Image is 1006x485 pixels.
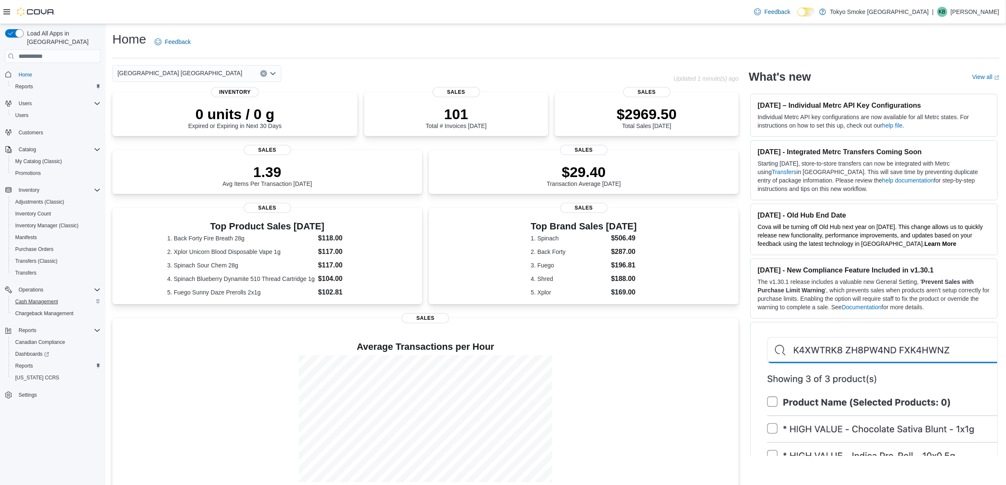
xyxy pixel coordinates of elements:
[19,71,32,78] span: Home
[12,221,82,231] a: Inventory Manager (Classic)
[433,87,480,97] span: Sales
[19,286,44,293] span: Operations
[531,288,608,297] dt: 5. Xplor
[758,159,990,193] p: Starting [DATE], store-to-store transfers can now be integrated with Metrc using in [GEOGRAPHIC_D...
[15,374,59,381] span: [US_STATE] CCRS
[19,129,43,136] span: Customers
[12,308,101,319] span: Chargeback Management
[12,256,61,266] a: Transfers (Classic)
[15,285,47,295] button: Operations
[939,7,946,17] span: KB
[8,220,104,232] button: Inventory Manager (Classic)
[560,203,608,213] span: Sales
[12,349,52,359] a: Dashboards
[8,81,104,93] button: Reports
[8,308,104,319] button: Chargeback Management
[8,336,104,348] button: Canadian Compliance
[15,325,101,335] span: Reports
[24,29,101,46] span: Load All Apps in [GEOGRAPHIC_DATA]
[2,98,104,109] button: Users
[167,221,368,232] h3: Top Product Sales [DATE]
[8,155,104,167] button: My Catalog (Classic)
[12,82,36,92] a: Reports
[15,199,64,205] span: Adjustments (Classic)
[2,389,104,401] button: Settings
[167,248,315,256] dt: 2. Xplor Unicorn Blood Disposable Vape 1g
[12,373,63,383] a: [US_STATE] CCRS
[12,361,101,371] span: Reports
[2,284,104,296] button: Operations
[15,144,101,155] span: Catalog
[15,69,101,79] span: Home
[119,342,732,352] h4: Average Transactions per Hour
[8,348,104,360] a: Dashboards
[2,324,104,336] button: Reports
[2,184,104,196] button: Inventory
[15,246,54,253] span: Purchase Orders
[19,187,39,193] span: Inventory
[611,260,637,270] dd: $196.81
[924,240,956,247] strong: Learn More
[8,208,104,220] button: Inventory Count
[758,223,983,247] span: Cova will be turning off Old Hub next year on [DATE]. This change allows us to quickly release ne...
[15,310,74,317] span: Chargeback Management
[12,156,101,166] span: My Catalog (Classic)
[12,349,101,359] span: Dashboards
[951,7,999,17] p: [PERSON_NAME]
[758,101,990,109] h3: [DATE] – Individual Metrc API Key Configurations
[2,126,104,139] button: Customers
[318,287,367,297] dd: $102.81
[758,147,990,156] h3: [DATE] - Integrated Metrc Transfers Coming Soon
[318,233,367,243] dd: $118.00
[932,7,934,17] p: |
[611,274,637,284] dd: $188.00
[531,234,608,243] dt: 1. Spinach
[318,274,367,284] dd: $104.00
[15,222,79,229] span: Inventory Manager (Classic)
[19,392,37,398] span: Settings
[12,361,36,371] a: Reports
[673,75,739,82] p: Updated 1 minute(s) ago
[12,244,57,254] a: Purchase Orders
[15,298,58,305] span: Cash Management
[8,109,104,121] button: Users
[167,261,315,270] dt: 3. Spinach Sour Chem 28g
[764,8,790,16] span: Feedback
[882,122,902,129] a: help file
[12,297,61,307] a: Cash Management
[623,87,671,97] span: Sales
[531,221,637,232] h3: Top Brand Sales [DATE]
[751,3,793,20] a: Feedback
[994,75,999,80] svg: External link
[19,146,36,153] span: Catalog
[882,177,934,184] a: help documentation
[749,70,811,84] h2: What's new
[15,98,101,109] span: Users
[12,244,101,254] span: Purchase Orders
[15,234,37,241] span: Manifests
[758,211,990,219] h3: [DATE] - Old Hub End Date
[842,304,881,311] a: Documentation
[8,267,104,279] button: Transfers
[617,106,677,129] div: Total Sales [DATE]
[5,65,101,423] nav: Complex example
[15,112,28,119] span: Users
[15,339,65,346] span: Canadian Compliance
[617,106,677,123] p: $2969.50
[12,268,101,278] span: Transfers
[402,313,449,323] span: Sales
[12,168,44,178] a: Promotions
[531,275,608,283] dt: 4. Shred
[15,127,101,138] span: Customers
[112,31,146,48] h1: Home
[772,169,797,175] a: Transfers
[8,196,104,208] button: Adjustments (Classic)
[15,144,39,155] button: Catalog
[15,70,35,80] a: Home
[12,110,32,120] a: Users
[12,221,101,231] span: Inventory Manager (Classic)
[830,7,929,17] p: Tokyo Smoke [GEOGRAPHIC_DATA]
[260,70,267,77] button: Clear input
[2,68,104,80] button: Home
[15,158,62,165] span: My Catalog (Classic)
